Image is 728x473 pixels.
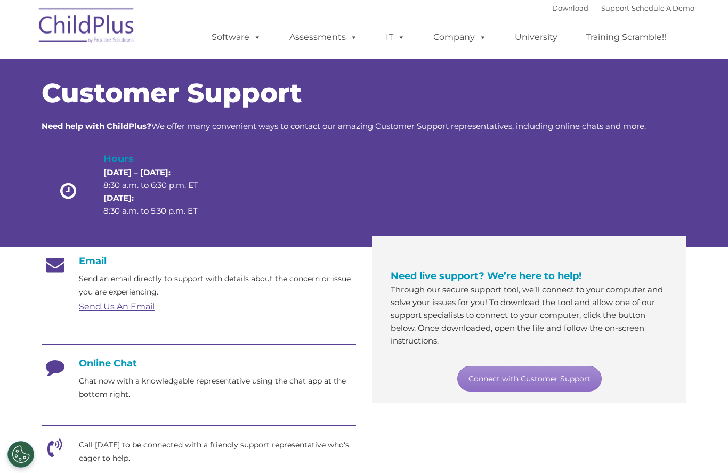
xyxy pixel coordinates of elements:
a: Send Us An Email [79,301,155,312]
a: Assessments [279,27,368,48]
a: Software [201,27,272,48]
p: Chat now with a knowledgable representative using the chat app at the bottom right. [79,374,356,401]
p: Send an email directly to support with details about the concern or issue you are experiencing. [79,272,356,299]
font: | [552,4,694,12]
span: We offer many convenient ways to contact our amazing Customer Support representatives, including ... [42,121,646,131]
img: ChildPlus by Procare Solutions [34,1,140,54]
strong: [DATE]: [103,193,134,203]
a: Training Scramble!! [575,27,677,48]
h4: Online Chat [42,357,356,369]
a: IT [375,27,416,48]
span: Need live support? We’re here to help! [391,270,581,282]
strong: [DATE] – [DATE]: [103,167,171,177]
a: Company [423,27,497,48]
span: Customer Support [42,77,302,109]
p: Through our secure support tool, we’ll connect to your computer and solve your issues for you! To... [391,283,668,347]
p: 8:30 a.m. to 6:30 p.m. ET 8:30 a.m. to 5:30 p.m. ET [103,166,216,217]
a: Support [601,4,629,12]
button: Cookies Settings [7,441,34,468]
p: Call [DATE] to be connected with a friendly support representative who's eager to help. [79,438,356,465]
h4: Hours [103,151,216,166]
a: University [504,27,568,48]
h4: Email [42,255,356,267]
a: Connect with Customer Support [457,366,602,392]
strong: Need help with ChildPlus? [42,121,151,131]
a: Download [552,4,588,12]
a: Schedule A Demo [632,4,694,12]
